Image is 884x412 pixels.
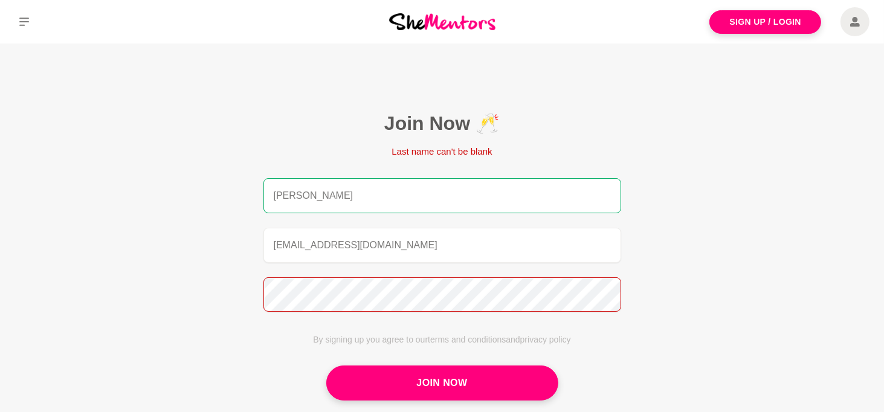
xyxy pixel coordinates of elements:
[428,335,506,344] span: terms and conditions
[389,13,495,30] img: She Mentors Logo
[263,178,621,213] input: Name
[709,10,821,34] a: Sign Up / Login
[326,365,558,401] button: Join Now
[326,145,558,159] p: Last name can't be blank
[520,335,571,344] span: privacy policy
[263,228,621,263] input: Email address
[263,333,621,346] p: By signing up you agree to our and
[263,111,621,135] h2: Join Now 🥂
